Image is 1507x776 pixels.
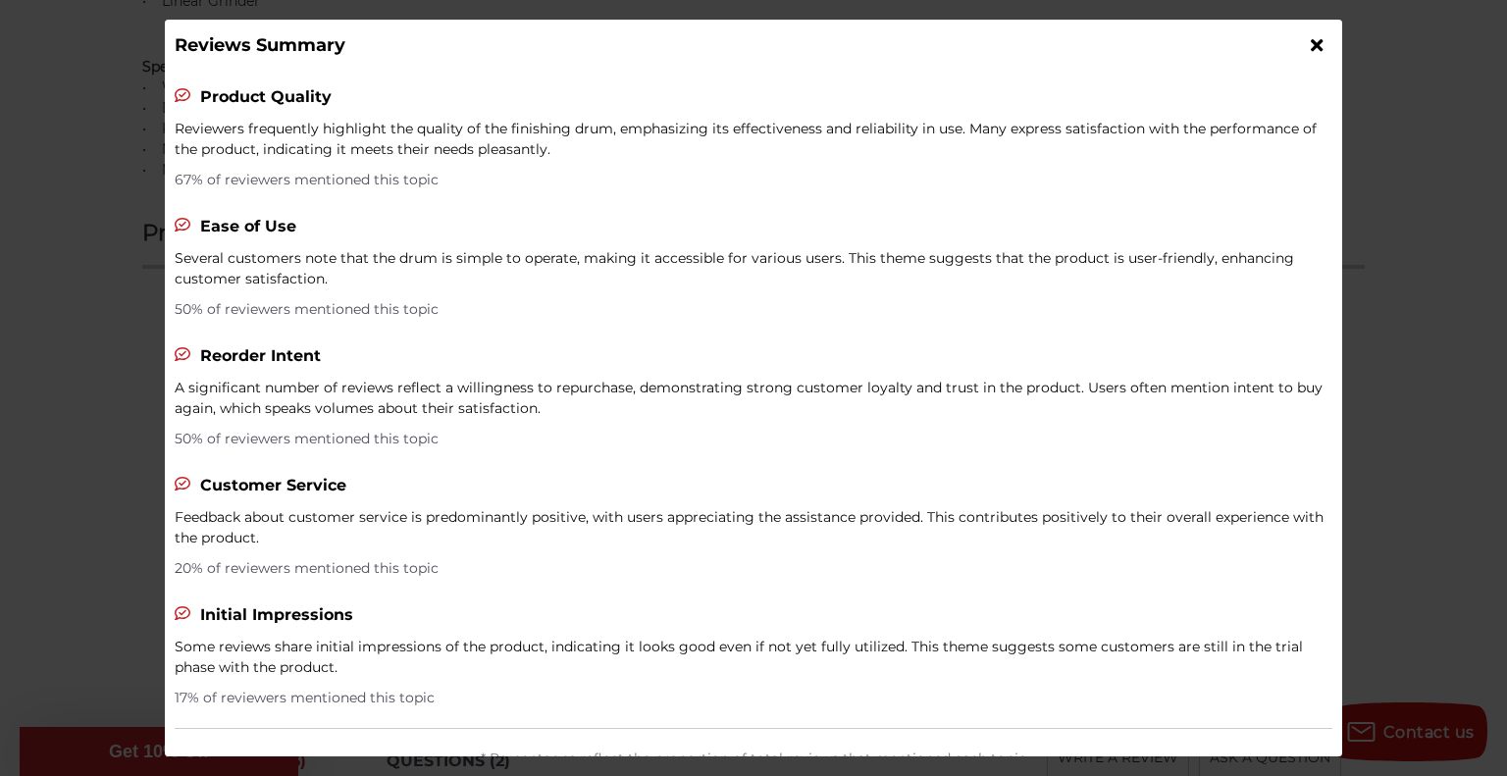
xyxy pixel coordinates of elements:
[200,474,346,497] div: Customer Service
[175,507,1332,548] div: Feedback about customer service is predominantly positive, with users appreciating the assistance...
[175,248,1332,289] div: Several customers note that the drum is simple to operate, making it accessible for various users...
[175,688,1332,708] div: 17% of reviewers mentioned this topic
[200,85,332,109] div: Product Quality
[175,558,1332,579] div: 20% of reviewers mentioned this topic
[200,344,321,368] div: Reorder Intent
[175,429,1332,449] div: 50% of reviewers mentioned this topic
[175,299,1332,320] div: 50% of reviewers mentioned this topic
[175,32,1302,59] div: Reviews Summary
[175,637,1332,678] div: Some reviews share initial impressions of the product, indicating it looks good even if not yet f...
[200,215,296,238] div: Ease of Use
[175,170,1332,190] div: 67% of reviewers mentioned this topic
[175,378,1332,419] div: A significant number of reviews reflect a willingness to repurchase, demonstrating strong custome...
[200,603,353,627] div: Initial Impressions
[175,119,1332,160] div: Reviewers frequently highlight the quality of the finishing drum, emphasizing its effectiveness a...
